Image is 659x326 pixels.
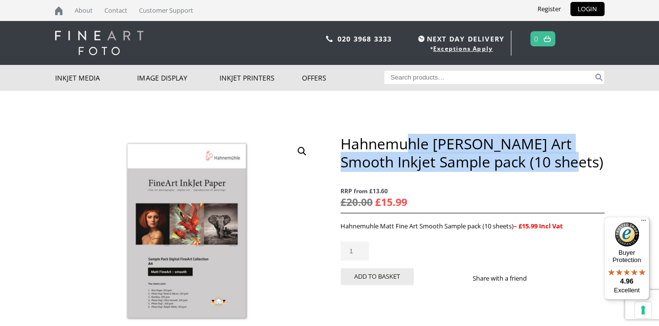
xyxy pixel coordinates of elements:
[620,277,633,285] span: 4.96
[538,274,546,282] img: facebook sharing button
[340,185,604,197] span: RRP from £13.60
[137,65,220,91] a: Image Display
[472,273,538,284] p: Share with a friend
[340,268,414,285] button: Add to basket
[530,2,568,16] a: Register
[293,143,311,160] a: View full-screen image gallery
[550,274,558,282] img: twitter sharing button
[416,33,504,44] span: NEXT DAY DELIVERY
[543,36,551,42] img: basket.svg
[220,65,302,91] a: Inkjet Printers
[55,31,143,55] img: logo-white.svg
[340,221,604,232] p: Hahnemuhle Matt Fine Art Smooth Sample pack (10 sheets)
[514,222,563,230] strong: – £15.99 Incl Vat
[418,36,424,42] img: time.svg
[433,44,493,53] a: Exceptions Apply
[604,286,649,294] p: Excellent
[638,217,649,228] button: Menu
[338,34,392,43] a: 020 3968 3333
[593,71,604,84] button: Search
[604,217,649,300] button: Trusted Shops TrustmarkBuyer Protection4.96Excellent
[561,274,569,282] img: email sharing button
[340,195,373,209] bdi: 20.00
[55,65,138,91] a: Inkjet Media
[604,249,649,264] p: Buyer Protection
[340,195,346,209] span: £
[570,2,604,16] a: LOGIN
[615,222,639,246] img: Trusted Shops Trustmark
[302,65,384,91] a: Offers
[340,242,369,261] input: Product quantity
[534,32,538,46] a: 0
[635,302,651,318] button: Your consent preferences for tracking technologies
[326,36,333,42] img: phone.svg
[375,195,381,209] span: £
[375,195,407,209] bdi: 15.99
[340,135,604,171] h1: Hahnemuhle [PERSON_NAME] Art Smooth Inkjet Sample pack (10 sheets)
[384,71,593,84] input: Search products…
